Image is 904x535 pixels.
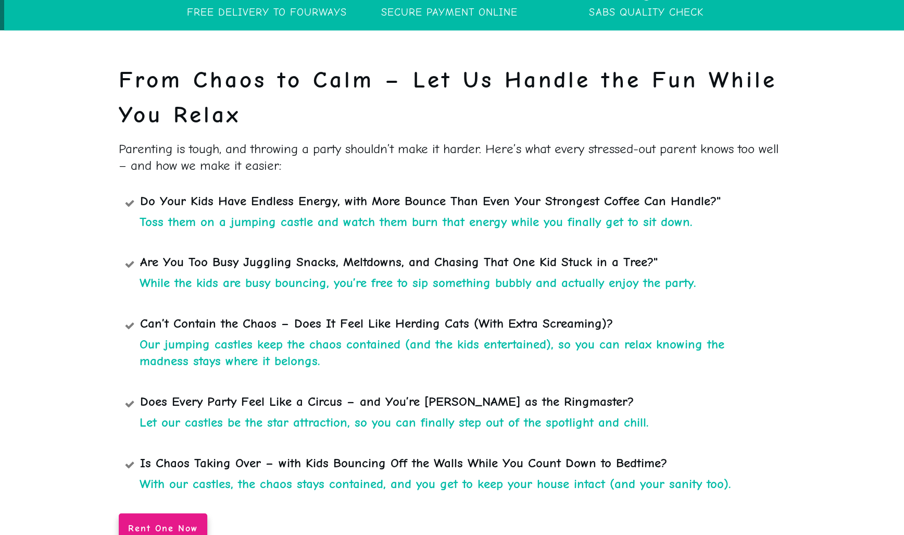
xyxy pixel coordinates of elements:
span: Are You Too Busy Juggling Snacks, Meltdowns, and Chasing That One Kid Stuck in a Tree?" [140,254,658,269]
span: Do Your Kids Have Endless Energy, with More Bounce Than Even Your Strongest Coffee Can Handle?" [140,193,721,208]
p: From Chaos to Calm – Let Us Handle the Fun While You Relax [119,63,785,141]
span: Is Chaos Taking Over – with Kids Bouncing Off the Walls While You Count Down to Bedtime? [140,455,667,470]
span: Parenting is tough, and throwing a party shouldn’t make it harder. Here’s what every stressed-out... [119,141,779,173]
p: Let our castles be the star attraction, so you can finally step out of the spotlight and chill. [140,414,775,439]
p: SABS quality check [582,7,711,18]
span: Rent One Now [128,522,198,534]
p: While the kids are busy bouncing, you’re free to sip something bubbly and actually enjoy the party. [140,275,775,300]
p: secure payment Online [381,7,518,18]
p: With our castles, the chaos stays contained, and you get to keep your house intact (and your sani... [140,475,775,492]
span: Can’t Contain the Chaos – Does It Feel Like Herding Cats (With Extra Screaming)? [140,316,613,331]
p: Free DELIVERY To Fourways [180,7,355,18]
p: Toss them on a jumping castle and watch them burn that energy while you finally get to sit down. [140,214,775,239]
span: Does Every Party Feel Like a Circus – and You’re [PERSON_NAME] as the Ringmaster? [140,394,634,409]
p: Our jumping castles keep the chaos contained (and the kids entertained), so you can relax knowing... [140,336,775,378]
